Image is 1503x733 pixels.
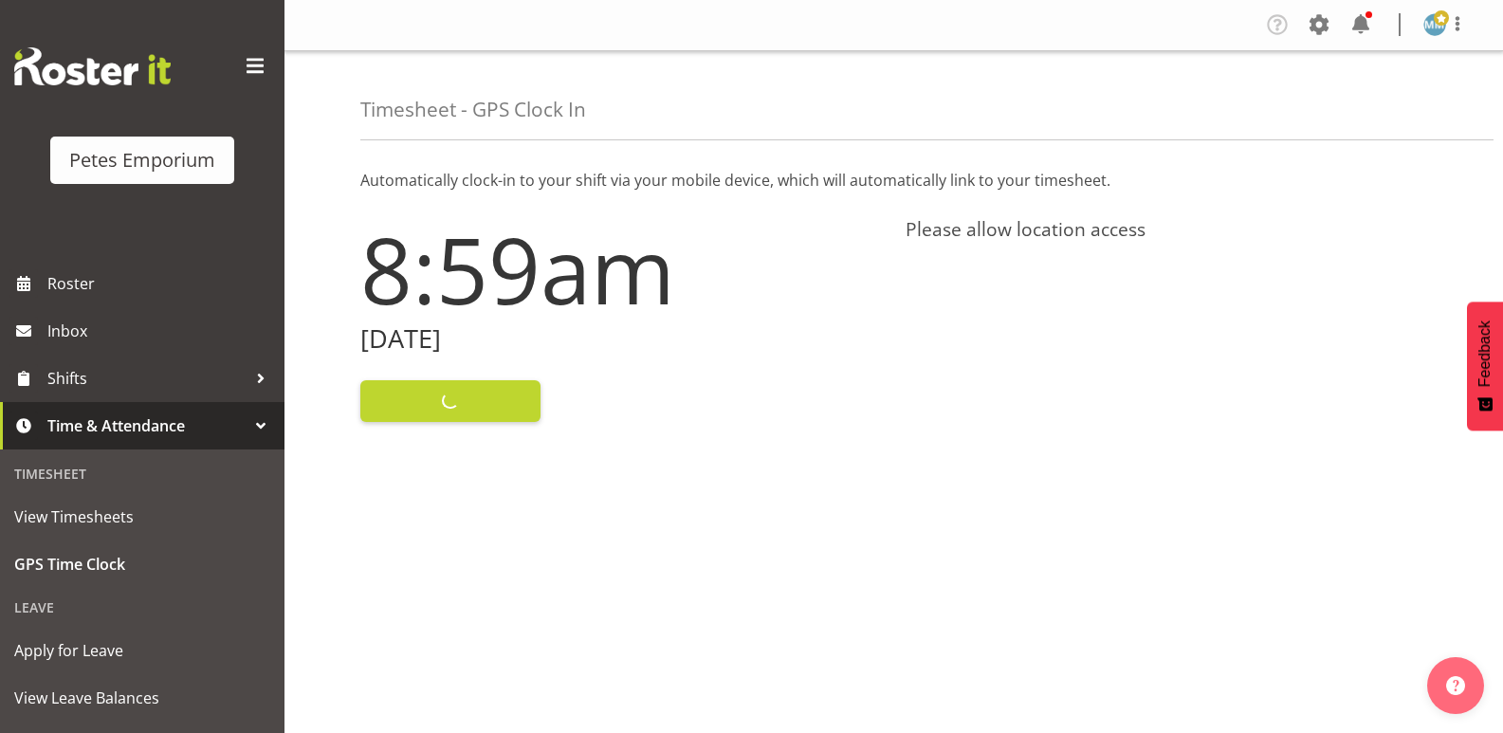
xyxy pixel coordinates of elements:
[5,588,280,627] div: Leave
[1467,302,1503,431] button: Feedback - Show survey
[14,47,171,85] img: Rosterit website logo
[14,684,270,712] span: View Leave Balances
[1423,13,1446,36] img: mandy-mosley3858.jpg
[5,454,280,493] div: Timesheet
[5,493,280,541] a: View Timesheets
[47,269,275,298] span: Roster
[5,541,280,588] a: GPS Time Clock
[360,324,883,354] h2: [DATE]
[906,218,1428,241] h4: Please allow location access
[360,218,883,321] h1: 8:59am
[47,317,275,345] span: Inbox
[5,627,280,674] a: Apply for Leave
[360,169,1427,192] p: Automatically clock-in to your shift via your mobile device, which will automatically link to you...
[14,503,270,531] span: View Timesheets
[47,364,247,393] span: Shifts
[360,99,586,120] h4: Timesheet - GPS Clock In
[1446,676,1465,695] img: help-xxl-2.png
[14,636,270,665] span: Apply for Leave
[69,146,215,174] div: Petes Emporium
[5,674,280,722] a: View Leave Balances
[47,412,247,440] span: Time & Attendance
[14,550,270,578] span: GPS Time Clock
[1476,321,1494,387] span: Feedback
